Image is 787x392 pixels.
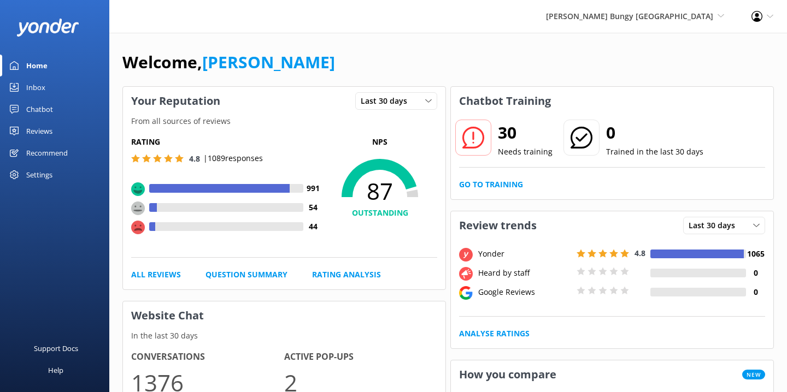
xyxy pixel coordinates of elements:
[312,269,381,281] a: Rating Analysis
[189,153,200,164] span: 4.8
[48,359,63,381] div: Help
[746,248,765,260] h4: 1065
[34,337,78,359] div: Support Docs
[635,248,645,258] span: 4.8
[26,142,68,164] div: Recommend
[546,11,713,21] span: [PERSON_NAME] Bungy [GEOGRAPHIC_DATA]
[459,179,523,191] a: Go to Training
[459,328,530,340] a: Analyse Ratings
[16,19,79,37] img: yonder-white-logo.png
[746,286,765,298] h4: 0
[498,146,553,158] p: Needs training
[123,330,445,342] p: In the last 30 days
[202,51,335,73] a: [PERSON_NAME]
[26,98,53,120] div: Chatbot
[361,95,414,107] span: Last 30 days
[475,267,574,279] div: Heard by staff
[475,248,574,260] div: Yonder
[26,120,52,142] div: Reviews
[123,87,228,115] h3: Your Reputation
[203,152,263,164] p: | 1089 responses
[26,76,45,98] div: Inbox
[303,182,322,194] h4: 991
[451,360,565,389] h3: How you compare
[322,177,437,205] span: 87
[498,120,553,146] h2: 30
[451,87,559,115] h3: Chatbot Training
[205,269,287,281] a: Question Summary
[451,211,545,240] h3: Review trends
[475,286,574,298] div: Google Reviews
[606,146,703,158] p: Trained in the last 30 days
[322,207,437,219] h4: OUTSTANDING
[26,164,52,186] div: Settings
[284,350,437,364] h4: Active Pop-ups
[303,201,322,213] h4: 54
[131,136,322,148] h5: Rating
[131,269,181,281] a: All Reviews
[689,219,742,231] span: Last 30 days
[123,301,445,330] h3: Website Chat
[131,350,284,364] h4: Conversations
[606,120,703,146] h2: 0
[746,267,765,279] h4: 0
[123,115,445,127] p: From all sources of reviews
[26,55,48,76] div: Home
[303,221,322,233] h4: 44
[122,49,335,75] h1: Welcome,
[742,370,765,379] span: New
[322,136,437,148] p: NPS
